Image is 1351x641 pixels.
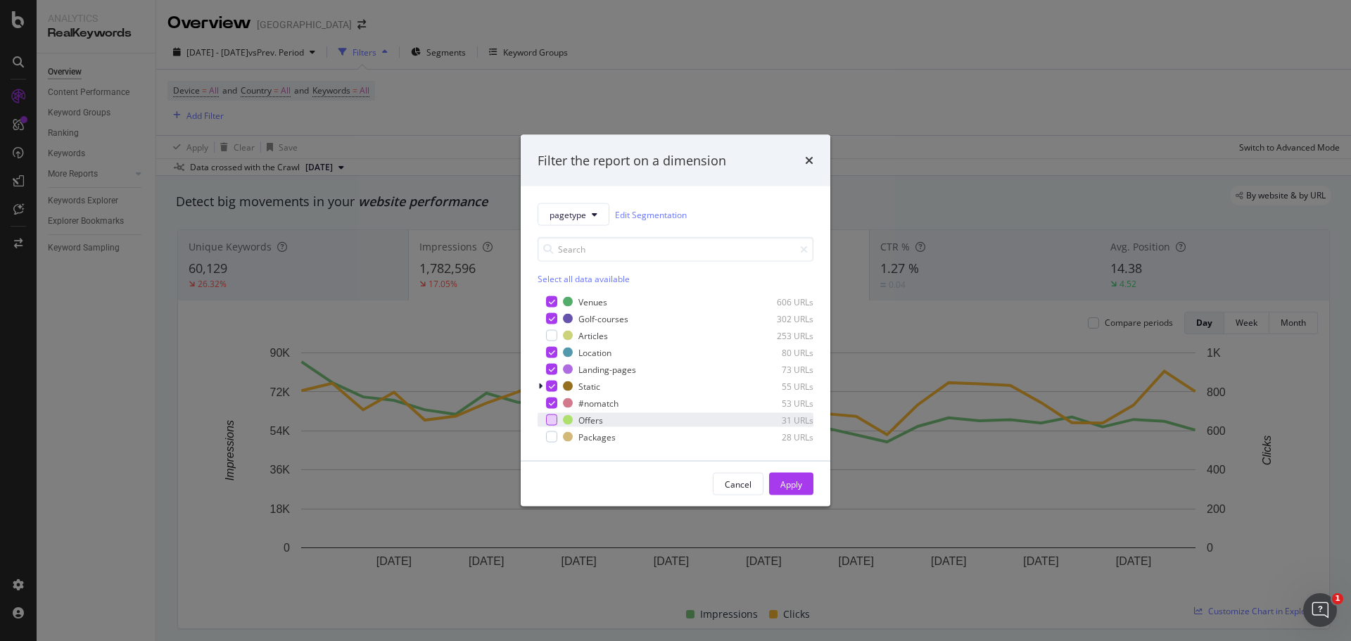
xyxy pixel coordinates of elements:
div: 80 URLs [744,346,813,358]
div: 606 URLs [744,296,813,307]
div: Select all data available [538,273,813,285]
div: Articles [578,329,608,341]
div: Offers [578,414,603,426]
div: 55 URLs [744,380,813,392]
div: #nomatch [578,397,619,409]
button: Apply [769,473,813,495]
input: Search [538,237,813,262]
div: Apply [780,478,802,490]
div: Golf-courses [578,312,628,324]
button: pagetype [538,203,609,226]
div: Static [578,380,600,392]
div: Location [578,346,611,358]
span: pagetype [550,208,586,220]
div: 31 URLs [744,414,813,426]
div: Filter the report on a dimension [538,151,726,170]
div: 253 URLs [744,329,813,341]
button: Cancel [713,473,763,495]
div: 53 URLs [744,397,813,409]
div: Cancel [725,478,751,490]
a: Edit Segmentation [615,207,687,222]
div: times [805,151,813,170]
iframe: Intercom live chat [1303,593,1337,627]
div: 28 URLs [744,431,813,443]
span: 1 [1332,593,1343,604]
div: Packages [578,431,616,443]
div: modal [521,134,830,507]
div: 302 URLs [744,312,813,324]
div: Landing-pages [578,363,636,375]
div: Venues [578,296,607,307]
div: 73 URLs [744,363,813,375]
